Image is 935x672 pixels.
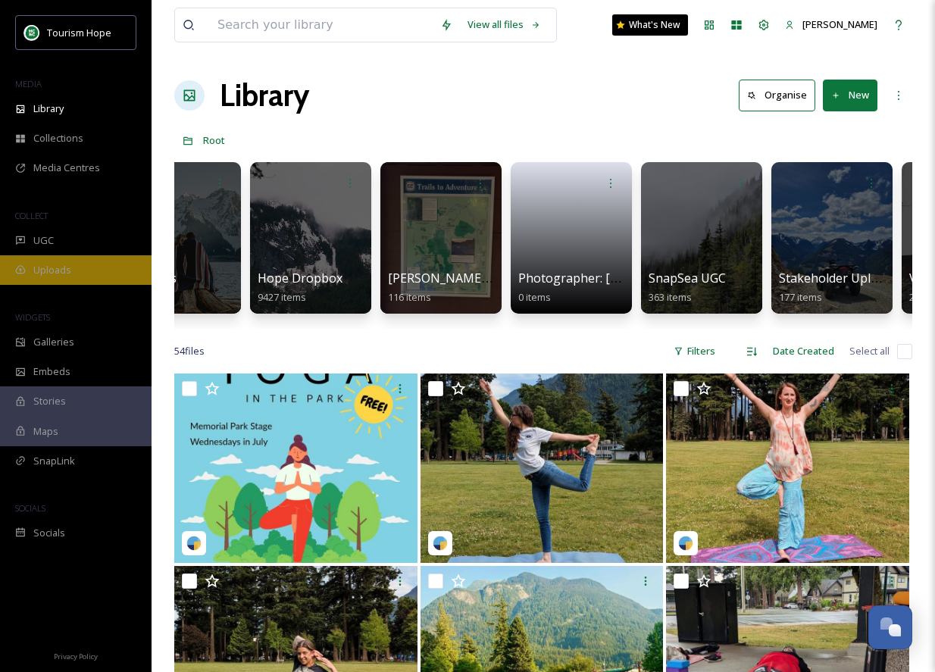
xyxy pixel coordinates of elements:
a: SnapSea UGC363 items [649,271,726,304]
a: Photographer: [PERSON_NAME]0 items [518,271,702,304]
span: Hope Dropbox [258,270,342,286]
a: Library [220,73,309,118]
span: COLLECT [15,210,48,221]
span: Tourism Hope [47,26,111,39]
a: [PERSON_NAME]/Jash/Tia HCC/TFC June Shoot116 items [388,271,656,304]
span: 363 items [649,290,692,304]
img: movewithmelyoga-18045073727310189.webp [174,374,417,563]
span: 0 items [518,290,551,304]
input: Search your library [210,8,433,42]
span: 9427 items [258,290,306,304]
span: Maps [33,424,58,439]
span: [PERSON_NAME] [802,17,877,31]
a: Root [203,131,225,149]
span: UGC [33,233,54,248]
a: Privacy Policy [54,646,98,664]
div: Filters [666,336,723,366]
span: SnapLink [33,454,75,468]
div: Date Created [765,336,842,366]
img: snapsea-logo.png [678,536,693,551]
span: Collections [33,131,83,145]
span: Socials [33,526,65,540]
span: 116 items [388,290,431,304]
span: Root [203,133,225,147]
button: Organise [739,80,815,111]
button: New [823,80,877,111]
span: Stakeholder Uploads [779,270,898,286]
span: Galleries [33,335,74,349]
img: movewithmelyoga-18087342892706078.jpg [666,374,909,563]
span: 177 items [779,290,822,304]
a: Hope Dropbox9427 items [258,271,342,304]
img: snapsea-logo.png [186,536,202,551]
span: Privacy Policy [54,652,98,661]
span: Photographer: [PERSON_NAME] [518,270,702,286]
span: Select all [849,344,890,358]
span: SOCIALS [15,502,45,514]
span: Embeds [33,364,70,379]
img: logo.png [24,25,39,40]
a: Organise [739,80,823,111]
img: snapsea-logo.png [433,536,448,551]
span: MEDIA [15,78,42,89]
a: [PERSON_NAME] [777,10,885,39]
a: View all files [460,10,549,39]
span: Library [33,102,64,116]
a: Stakeholder Uploads177 items [779,271,898,304]
img: movewithmelyoga-18035191943444481.jpg [421,374,664,563]
span: 54 file s [174,344,205,358]
span: Media Centres [33,161,100,175]
button: Open Chat [868,605,912,649]
span: WIDGETS [15,311,50,323]
a: What's New [612,14,688,36]
span: Stories [33,394,66,408]
span: Uploads [33,263,71,277]
span: [PERSON_NAME]/Jash/Tia HCC/TFC June Shoot [388,270,656,286]
span: SnapSea UGC [649,270,726,286]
